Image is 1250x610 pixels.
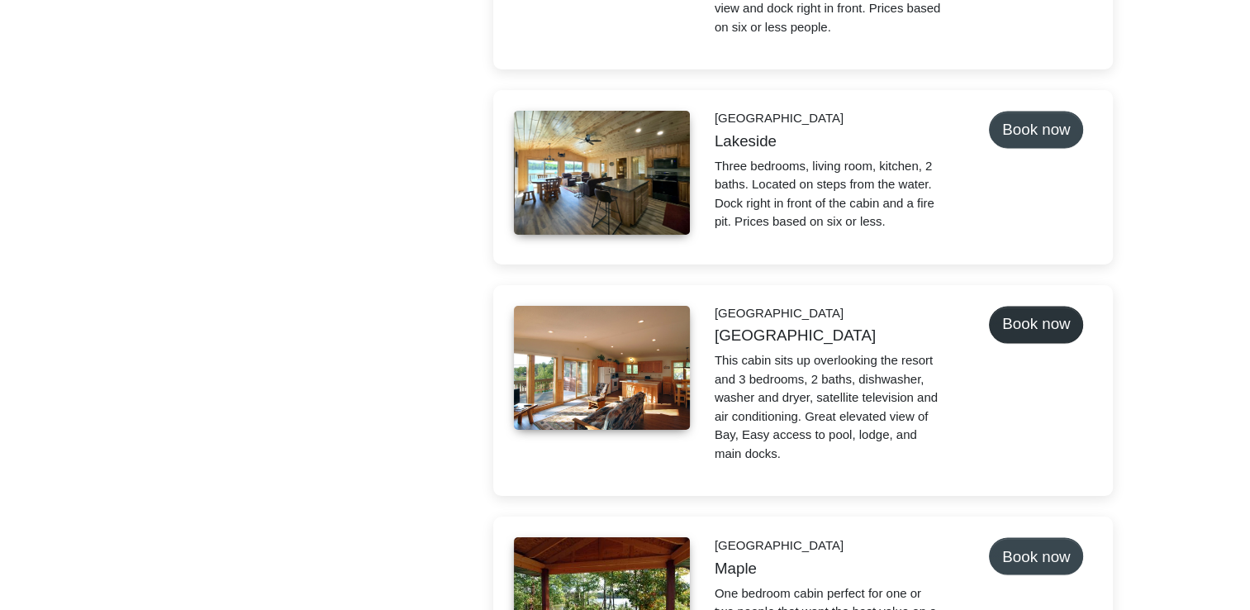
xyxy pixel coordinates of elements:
[989,537,1083,574] button: Book now
[715,326,941,346] h5: [GEOGRAPHIC_DATA]
[715,111,941,126] h6: [GEOGRAPHIC_DATA]
[715,157,941,231] p: Three bedrooms, living room, kitchen, 2 baths. Located on steps from the water. Dock right in fro...
[715,537,941,552] h6: [GEOGRAPHIC_DATA]
[715,351,941,463] p: This cabin sits up overlooking the resort and 3 bedrooms, 2 baths, dishwasher, washer and dryer, ...
[715,306,941,321] h6: [GEOGRAPHIC_DATA]
[715,132,941,151] h5: Lakeside
[989,111,1083,148] button: Book now
[715,559,941,578] h5: Maple
[989,306,1083,343] button: Book now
